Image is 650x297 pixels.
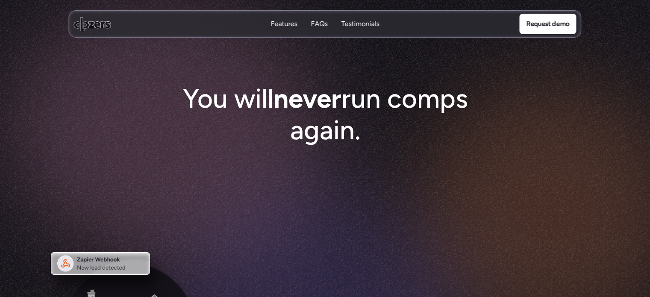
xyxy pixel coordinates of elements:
[275,186,313,197] p: Watch video
[273,82,341,115] strong: never
[311,19,328,29] a: FAQsFAQs
[180,83,471,147] h1: You will run comps again.
[311,29,328,38] p: FAQs
[271,29,297,38] p: Features
[519,14,576,34] a: Request demo
[341,19,379,29] p: Testimonials
[272,70,274,81] span: M
[271,19,297,29] a: FeaturesFeatures
[526,18,569,29] p: Request demo
[329,181,398,201] a: Book demo
[271,19,297,29] p: Features
[346,186,380,197] p: Book demo
[341,29,379,38] p: Testimonials
[341,19,379,29] a: TestimonialsTestimonials
[137,150,513,171] h2: We PROMISE you that it works. And we can prove it.
[311,19,328,29] p: FAQs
